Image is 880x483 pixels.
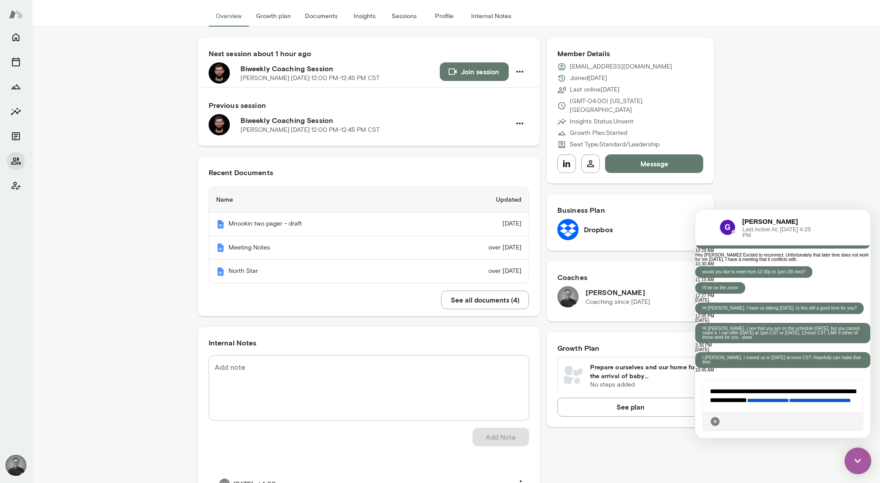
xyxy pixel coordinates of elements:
[24,10,40,26] img: data:image/png;base64,iVBORw0KGgoAAAANSUhEUgAAAMgAAADICAYAAACtWK6eAAAAAXNSR0IArs4c6QAADytJREFUeF7...
[570,97,704,115] p: (GMT-04:00) [US_STATE][GEOGRAPHIC_DATA]
[209,5,249,27] button: Overview
[209,236,426,260] th: Meeting Notes
[47,7,117,17] h6: [PERSON_NAME]
[441,291,529,309] button: See all documents (4)
[570,129,627,138] p: Growth Plan: Started
[240,126,380,134] p: [PERSON_NAME] · [DATE] · 12:00 PM-12:45 PM CST
[426,187,528,212] th: Updated
[240,74,380,83] p: [PERSON_NAME] · [DATE] · 12:00 PM-12:45 PM CST
[590,363,698,380] h6: Prepare ourselves and our home for the arrival of baby [DEMOGRAPHIC_DATA] Needs inspection.
[345,5,385,27] button: Insights
[557,343,704,353] h6: Growth Plan
[570,117,633,126] p: Insights Status: Unsent
[209,187,426,212] th: Name
[7,60,110,65] p: would you like to meet from 12:30p to 1pm (30 min)?
[557,398,704,416] button: See plan
[209,260,426,283] th: North Star
[7,146,168,155] p: I [PERSON_NAME]. I moved us to [DATE] at noon CST. Hopefully can make that time
[586,298,650,307] p: Coaching since [DATE]
[7,78,25,96] button: Growth Plan
[7,177,25,195] button: Client app
[7,28,25,46] button: Home
[426,212,528,236] td: [DATE]
[7,127,25,145] button: Documents
[464,5,518,27] button: Internal Notes
[209,48,529,59] h6: Next session about 1 hour ago
[557,286,579,307] img: Dane Howard
[584,224,613,235] h6: Dropbox
[570,62,672,71] p: [EMAIL_ADDRESS][DOMAIN_NAME]
[557,205,704,215] h6: Business Plan
[240,63,440,74] h6: Biweekly Coaching Session
[605,154,704,173] button: Message
[570,85,620,94] p: Last online [DATE]
[424,5,464,27] button: Profile
[7,96,161,101] p: Hi [PERSON_NAME], I have us talking [DATE]. Is this still a good time for you?
[216,220,225,229] img: Mento
[570,74,607,83] p: Joined [DATE]
[590,380,698,389] p: No steps added
[586,287,650,298] h6: [PERSON_NAME]
[5,455,27,476] img: Dane Howard
[426,236,528,260] td: over [DATE]
[7,76,43,80] p: I'll be on the zoom
[209,212,426,236] th: Mnookin two pager - draft
[7,53,25,71] button: Sessions
[557,48,704,59] h6: Member Details
[570,140,659,149] p: Seat Type: Standard/Leadership
[9,6,23,23] img: Mento
[209,167,529,178] h6: Recent Documents
[426,260,528,283] td: over [DATE]
[7,103,25,120] button: Insights
[298,5,345,27] button: Documents
[7,117,168,130] p: Hi [PERSON_NAME]. I see that you are on the schedule [DATE], but you cannot make it. I can offer ...
[557,272,704,283] h6: Coaches
[240,115,510,126] h6: Biweekly Coaching Session
[216,243,225,252] img: Mento
[249,5,298,27] button: Growth plan
[15,207,25,217] div: Attach
[47,17,117,28] span: Last Active At: [DATE] 4:25 PM
[385,5,424,27] button: Sessions
[209,337,529,348] h6: Internal Notes
[440,62,509,81] button: Join session
[216,267,225,276] img: Mento
[7,152,25,170] button: Members
[209,100,529,111] h6: Previous session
